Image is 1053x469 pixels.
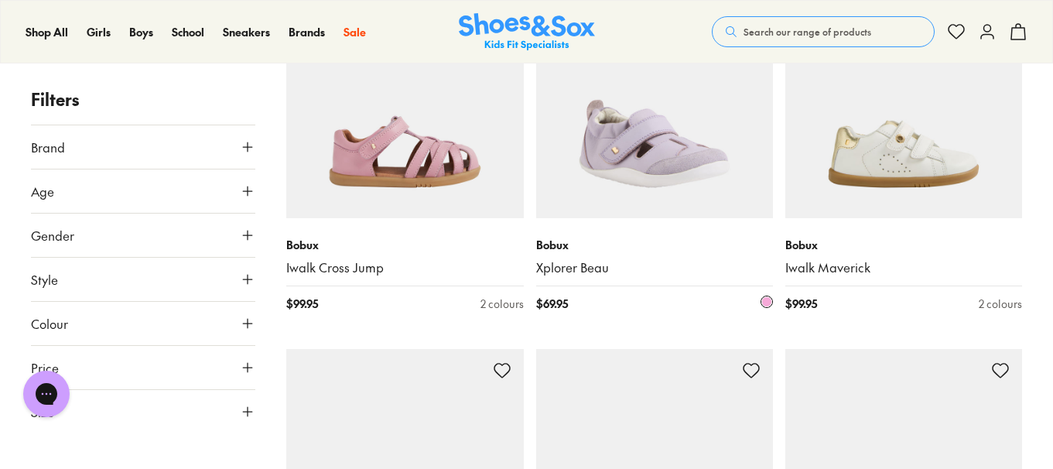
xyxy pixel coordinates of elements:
button: Search our range of products [712,16,935,47]
a: Girls [87,24,111,40]
p: Bobux [286,237,523,253]
div: 2 colours [979,296,1022,312]
span: Shop All [26,24,68,39]
a: Iwalk Cross Jump [286,259,523,276]
span: Brands [289,24,325,39]
button: Brand [31,125,255,169]
a: Sneakers [223,24,270,40]
a: Iwalk Maverick [785,259,1022,276]
img: SNS_Logo_Responsive.svg [459,13,595,51]
span: School [172,24,204,39]
span: Style [31,270,58,289]
iframe: Gorgias live chat messenger [15,365,77,423]
button: Gender [31,214,255,257]
a: Sale [344,24,366,40]
a: Brands [289,24,325,40]
a: Shoes & Sox [459,13,595,51]
p: Bobux [785,237,1022,253]
a: School [172,24,204,40]
a: Boys [129,24,153,40]
button: Age [31,169,255,213]
span: Girls [87,24,111,39]
span: Price [31,358,59,377]
span: $ 99.95 [286,296,318,312]
span: $ 99.95 [785,296,817,312]
button: Colour [31,302,255,345]
p: Filters [31,87,255,112]
span: $ 69.95 [536,296,568,312]
span: Colour [31,314,68,333]
span: Gender [31,226,74,245]
span: Sneakers [223,24,270,39]
span: Boys [129,24,153,39]
span: Age [31,182,54,200]
button: Style [31,258,255,301]
span: Sale [344,24,366,39]
p: Bobux [536,237,773,253]
button: Price [31,346,255,389]
span: Brand [31,138,65,156]
a: Shop All [26,24,68,40]
a: Xplorer Beau [536,259,773,276]
div: 2 colours [480,296,524,312]
span: Search our range of products [744,25,871,39]
button: Size [31,390,255,433]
